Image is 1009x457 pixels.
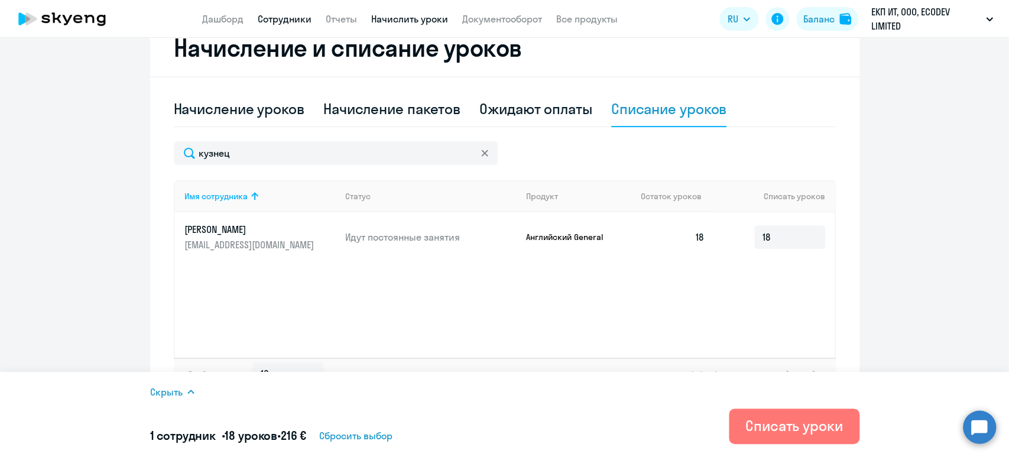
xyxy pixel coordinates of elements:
[345,191,371,202] div: Статус
[691,369,765,380] span: 1 - 1 из 1 сотрудника
[184,191,248,202] div: Имя сотрудника
[641,191,702,202] span: Остаток уроков
[631,212,714,262] td: 18
[641,191,714,202] div: Остаток уроков
[479,99,592,118] div: Ожидают оплаты
[371,13,448,25] a: Начислить уроки
[225,428,277,443] span: 18 уроков
[184,191,336,202] div: Имя сотрудника
[728,12,738,26] span: RU
[796,7,858,31] button: Балансbalance
[258,13,312,25] a: Сотрудники
[865,5,999,33] button: ЕКП ИТ, ООО, ECODEV LIMITED
[611,99,727,118] div: Списание уроков
[526,191,558,202] div: Продукт
[323,99,460,118] div: Начисление пакетов
[713,180,834,212] th: Списать уроков
[202,13,244,25] a: Дашборд
[556,13,618,25] a: Все продукты
[184,238,317,251] p: [EMAIL_ADDRESS][DOMAIN_NAME]
[281,428,306,443] span: 216 €
[184,223,336,251] a: [PERSON_NAME][EMAIL_ADDRESS][DOMAIN_NAME]
[174,99,304,118] div: Начисление уроков
[174,141,498,165] input: Поиск по имени, email, продукту или статусу
[803,12,835,26] div: Баланс
[462,13,542,25] a: Документооборот
[174,34,836,62] h2: Начисление и списание уроков
[526,232,615,242] p: Английский General
[150,385,183,399] span: Скрыть
[150,427,307,444] h5: 1 сотрудник • •
[745,416,843,435] div: Списать уроки
[326,13,357,25] a: Отчеты
[345,191,517,202] div: Статус
[839,13,851,25] img: balance
[871,5,981,33] p: ЕКП ИТ, ООО, ECODEV LIMITED
[719,7,758,31] button: RU
[188,369,248,380] span: Отображать по:
[345,231,517,244] p: Идут постоянные занятия
[184,223,317,236] p: [PERSON_NAME]
[526,191,631,202] div: Продукт
[729,409,859,444] button: Списать уроки
[319,429,392,443] span: Сбросить выбор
